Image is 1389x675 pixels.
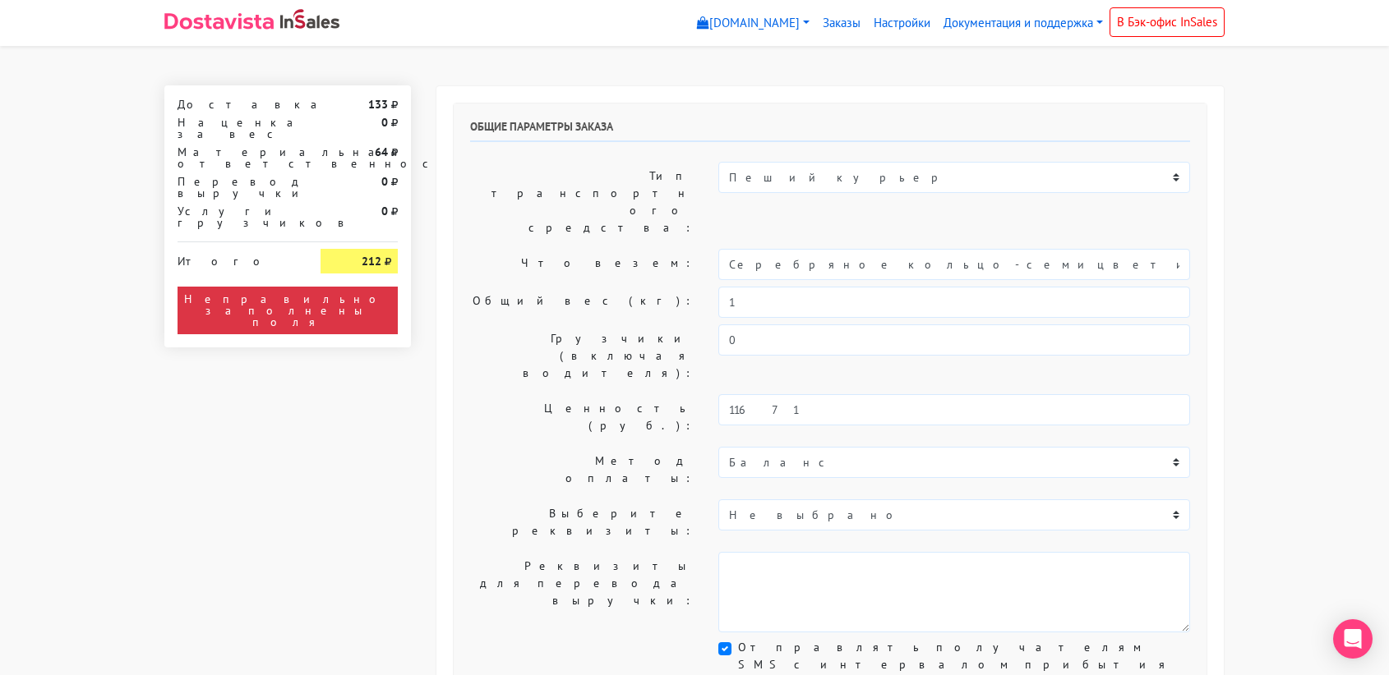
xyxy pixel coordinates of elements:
a: [DOMAIN_NAME] [690,7,816,39]
div: Материальная ответственность [165,146,308,169]
a: Настройки [867,7,937,39]
div: Наценка за вес [165,117,308,140]
label: Метод оплаты: [458,447,706,493]
img: InSales [280,9,339,29]
strong: 0 [381,174,388,189]
div: Неправильно заполнены поля [178,287,398,334]
img: Dostavista - срочная курьерская служба доставки [164,13,274,30]
label: Ценность (руб.): [458,394,706,440]
label: Тип транспортного средства: [458,162,706,242]
a: В Бэк-офис InSales [1110,7,1225,37]
strong: 64 [375,145,388,159]
div: Open Intercom Messenger [1333,619,1373,659]
label: Что везем: [458,249,706,280]
label: Общий вес (кг): [458,287,706,318]
label: Выберите реквизиты: [458,499,706,545]
strong: 0 [381,115,388,130]
div: Перевод выручки [165,176,308,199]
strong: 133 [368,97,388,112]
label: Реквизиты для перевода выручки: [458,552,706,632]
div: Услуги грузчиков [165,205,308,228]
a: Документация и поддержка [937,7,1110,39]
label: Грузчики (включая водителя): [458,324,706,388]
div: Доставка [165,99,308,110]
strong: 212 [362,254,381,269]
div: Итого [178,249,296,267]
h6: Общие параметры заказа [470,120,1190,142]
a: Заказы [816,7,867,39]
strong: 0 [381,204,388,218]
